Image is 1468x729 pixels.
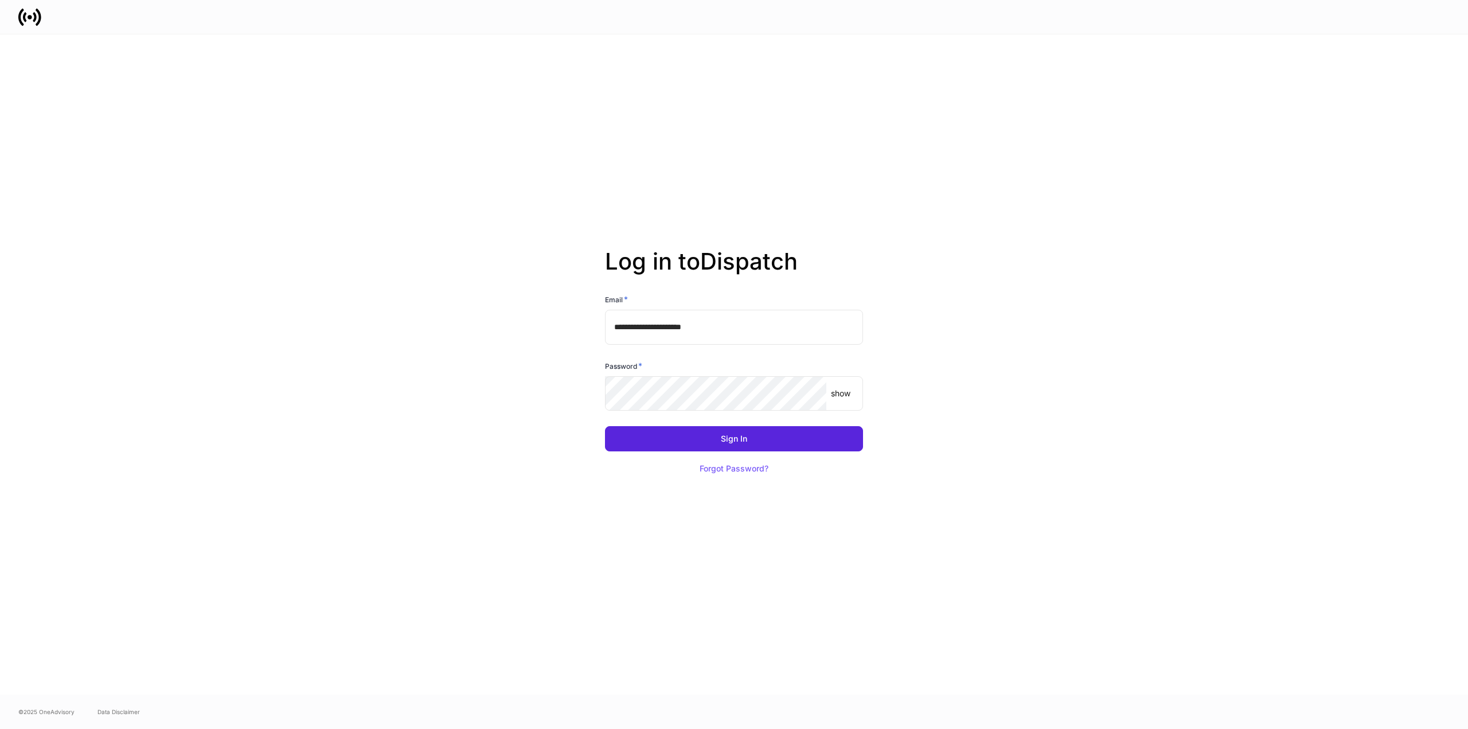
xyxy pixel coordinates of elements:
[97,707,140,716] a: Data Disclaimer
[605,248,863,294] h2: Log in to Dispatch
[605,426,863,451] button: Sign In
[700,465,768,473] div: Forgot Password?
[605,360,642,372] h6: Password
[685,456,783,481] button: Forgot Password?
[18,707,75,716] span: © 2025 OneAdvisory
[605,294,628,305] h6: Email
[721,435,747,443] div: Sign In
[831,388,850,399] p: show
